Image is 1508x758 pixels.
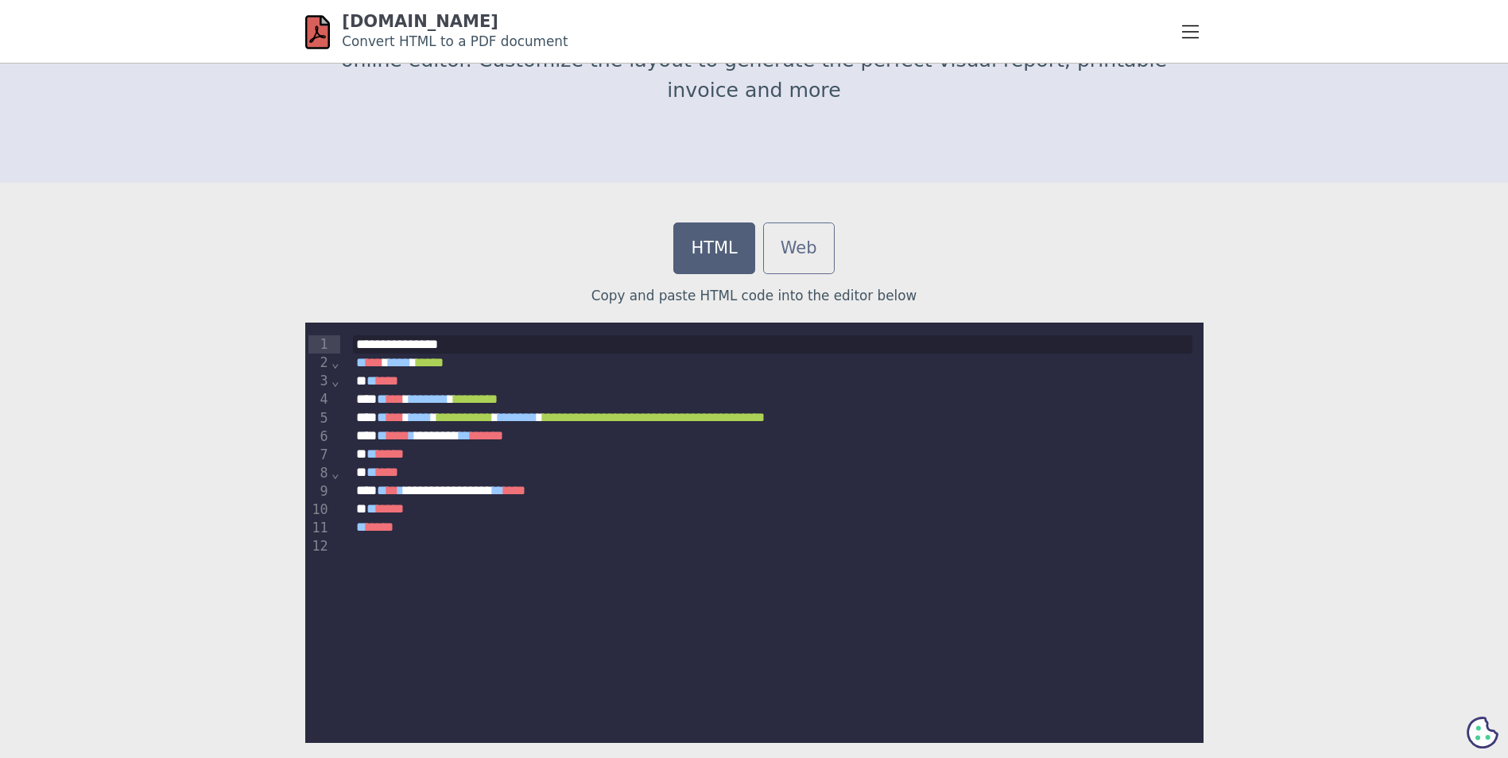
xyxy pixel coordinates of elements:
[308,354,331,372] div: 2
[308,390,331,408] div: 4
[342,12,498,31] a: [DOMAIN_NAME]
[342,33,568,49] small: Convert HTML to a PDF document
[308,372,331,390] div: 3
[308,501,331,519] div: 10
[308,446,331,464] div: 7
[763,222,835,274] a: Web
[308,335,331,354] div: 1
[1467,717,1498,748] svg: Cookie Preferences
[308,409,331,427] div: 5
[331,354,340,370] span: Fold line
[305,286,1204,306] p: Copy and paste HTML code into the editor below
[308,519,331,537] div: 11
[308,427,331,446] div: 6
[308,464,331,482] div: 8
[308,537,331,555] div: 12
[308,482,331,501] div: 9
[305,14,331,50] img: html-pdf.net
[331,465,340,481] span: Fold line
[331,373,340,389] span: Fold line
[673,222,754,274] a: HTML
